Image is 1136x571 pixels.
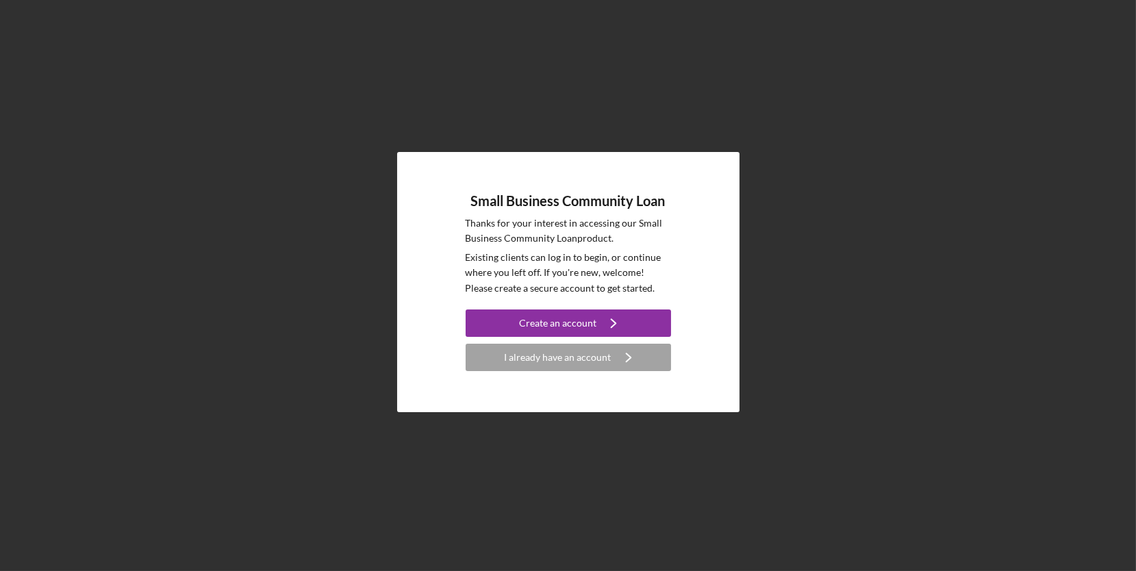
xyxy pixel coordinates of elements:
p: Existing clients can log in to begin, or continue where you left off. If you're new, welcome! Ple... [466,250,671,296]
div: I already have an account [505,344,611,371]
div: Create an account [519,309,596,337]
button: Create an account [466,309,671,337]
p: Thanks for your interest in accessing our Small Business Community Loan product. [466,216,671,246]
button: I already have an account [466,344,671,371]
h4: Small Business Community Loan [471,193,666,209]
a: Create an account [466,309,671,340]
